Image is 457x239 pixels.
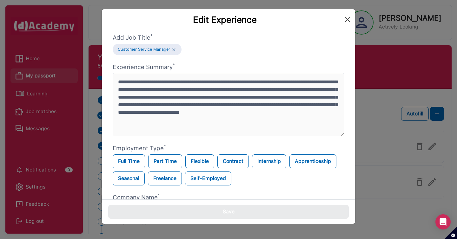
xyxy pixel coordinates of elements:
[171,47,176,52] img: Close.d1ab12b5.svg
[217,154,249,168] label: Contract
[435,214,451,229] div: Open Intercom Messenger
[118,46,170,53] label: Customer Service Manager
[113,171,145,185] label: Seasonal
[444,226,457,239] button: Set cookie preferences
[107,14,342,25] div: Edit Experience
[252,154,286,168] label: Internship
[113,144,344,153] label: Employment Type
[148,154,182,168] label: Part Time
[223,208,235,216] div: Save
[108,205,349,219] button: Save
[342,15,353,25] button: Close
[113,193,344,202] label: Company Name
[185,154,214,168] label: Flexible
[185,171,231,185] label: Self-Employed
[148,171,182,185] label: Freelance
[113,154,145,168] label: Full Time
[113,33,344,42] label: Add Job Title
[289,154,336,168] label: Apprenticeship
[113,63,344,72] label: Experience Summary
